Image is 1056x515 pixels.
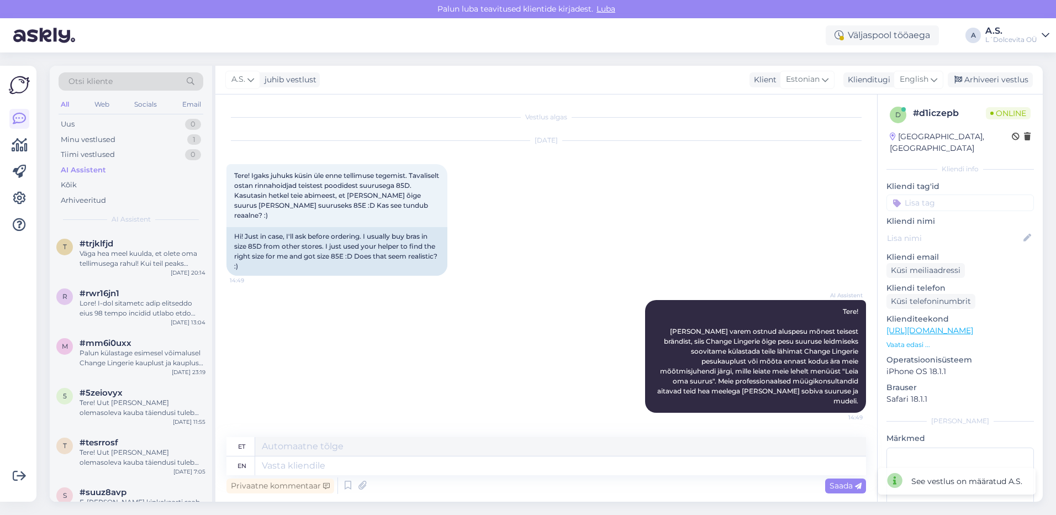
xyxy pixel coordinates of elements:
[62,292,67,301] span: r
[187,134,201,145] div: 1
[886,325,973,335] a: [URL][DOMAIN_NAME]
[226,135,866,145] div: [DATE]
[887,232,1021,244] input: Lisa nimi
[886,216,1034,227] p: Kliendi nimi
[231,73,245,86] span: A.S.
[786,73,820,86] span: Estonian
[80,239,113,249] span: #trjklfjd
[826,25,939,45] div: Väljaspool tööaega
[230,276,271,285] span: 14:49
[173,418,205,426] div: [DATE] 11:55
[986,107,1031,119] span: Online
[821,291,863,299] span: AI Assistent
[80,487,126,497] span: #suuz8avp
[63,243,67,251] span: t
[226,227,447,276] div: Hi! Just in case, I'll ask before ordering. I usually buy bras in size 85D from other stores. I j...
[63,491,67,500] span: s
[886,354,1034,366] p: Operatsioonisüsteem
[886,263,965,278] div: Küsi meiliaadressi
[985,27,1037,35] div: A.S.
[59,97,71,112] div: All
[80,398,205,418] div: Tere! Uut [PERSON_NAME] olemasoleva kauba täiendusi tuleb üldjuhul juurde iga nädal. Paraku ei ol...
[63,392,67,400] span: 5
[843,74,890,86] div: Klienditugi
[886,382,1034,393] p: Brauser
[886,282,1034,294] p: Kliendi telefon
[68,76,113,87] span: Otsi kliente
[62,342,68,350] span: m
[234,171,441,219] span: Tere! Igaks juhuks küsin üle enne tellimuse tegemist. Tavaliselt ostan rinnahoidjad teistest pood...
[900,73,928,86] span: English
[886,340,1034,350] p: Vaata edasi ...
[61,195,106,206] div: Arhiveeritud
[948,72,1033,87] div: Arhiveeri vestlus
[61,134,115,145] div: Minu vestlused
[886,251,1034,263] p: Kliendi email
[965,28,981,43] div: A
[886,366,1034,377] p: iPhone OS 18.1.1
[171,269,205,277] div: [DATE] 20:14
[171,318,205,327] div: [DATE] 13:04
[593,4,619,14] span: Luba
[112,214,151,224] span: AI Assistent
[226,479,334,493] div: Privaatne kommentaar
[985,27,1049,44] a: A.S.L´Dolcevita OÜ
[61,180,77,191] div: Kõik
[185,119,201,130] div: 0
[92,97,112,112] div: Web
[238,437,245,456] div: et
[80,348,205,368] div: Palun külastage esimesel võimalusel Change Lingerie kauplust ja kaupluse juhataja annab hinnangu ...
[237,456,246,475] div: en
[886,416,1034,426] div: [PERSON_NAME]
[80,448,205,467] div: Tere! Uut [PERSON_NAME] olemasoleva kauba täiendusi tuleb üldjuhul juurde iga nädal. Paraku ei ol...
[180,97,203,112] div: Email
[80,298,205,318] div: Lore! I-dol sitametc adip elitseddo eius 98 tempo incidid utlabo etdo magnaaliquaen. Admini venia...
[80,438,118,448] span: #tesrrosf
[61,165,106,176] div: AI Assistent
[260,74,316,86] div: juhib vestlust
[886,433,1034,444] p: Märkmed
[886,294,975,309] div: Küsi telefoninumbrit
[985,35,1037,44] div: L´Dolcevita OÜ
[886,181,1034,192] p: Kliendi tag'id
[80,338,131,348] span: #mm6i0uxx
[749,74,777,86] div: Klient
[132,97,159,112] div: Socials
[61,119,75,130] div: Uus
[886,393,1034,405] p: Safari 18.1.1
[821,413,863,422] span: 14:49
[886,313,1034,325] p: Klienditeekond
[173,467,205,476] div: [DATE] 7:05
[9,75,30,96] img: Askly Logo
[63,442,67,450] span: t
[226,112,866,122] div: Vestlus algas
[185,149,201,160] div: 0
[172,368,205,376] div: [DATE] 23:19
[886,195,1034,211] input: Lisa tag
[61,149,115,160] div: Tiimi vestlused
[80,288,119,298] span: #rwr16jn1
[80,388,123,398] span: #5zeiovyx
[913,107,986,120] div: # d1iczepb
[886,164,1034,174] div: Kliendi info
[830,481,862,491] span: Saada
[895,111,901,119] span: d
[80,249,205,269] div: Väga hea meel kuulda, et olete oma tellimusega rahul! Kui teil peaks tulevikus tekkima küsimusi v...
[911,476,1022,487] div: See vestlus on määratud A.S.
[890,131,1012,154] div: [GEOGRAPHIC_DATA], [GEOGRAPHIC_DATA]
